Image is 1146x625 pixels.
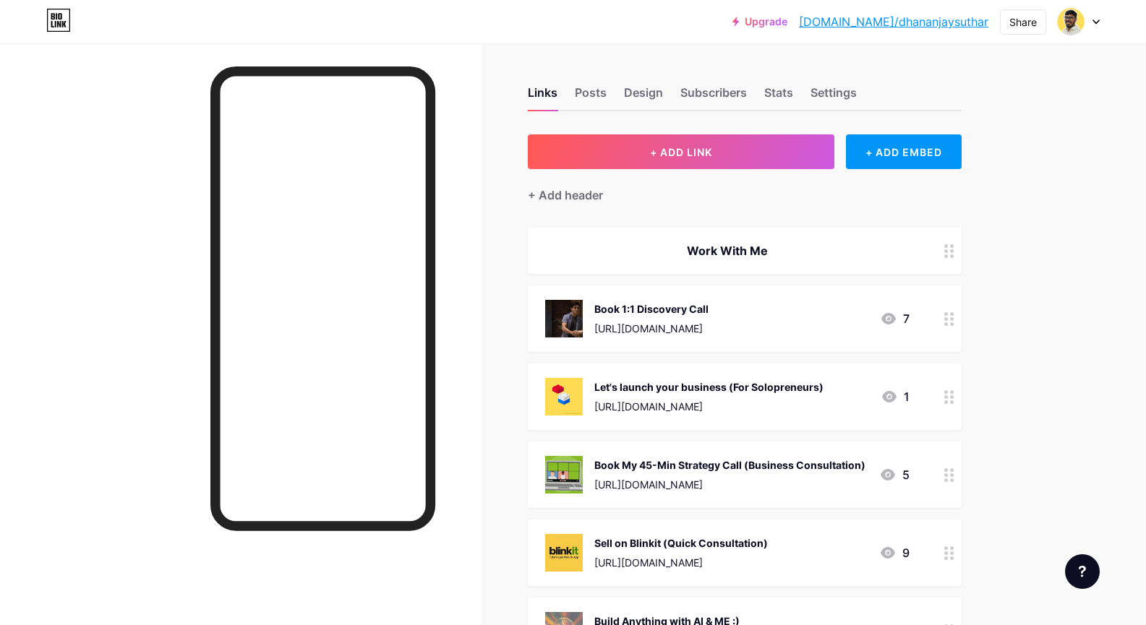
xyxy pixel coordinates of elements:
[545,534,583,572] img: Sell on Blinkit (Quick Consultation)
[650,146,712,158] span: + ADD LINK
[545,378,583,415] img: Let's launch your business (For Solopreneurs)
[680,84,747,110] div: Subscribers
[528,84,557,110] div: Links
[594,457,865,473] div: Book My 45-Min Strategy Call (Business Consultation)
[880,310,910,327] div: 7
[545,300,583,337] img: Book 1:1 Discovery Call
[1057,8,1085,35] img: Dhananjay Suthar
[594,399,824,414] div: [URL][DOMAIN_NAME]
[799,13,988,30] a: [DOMAIN_NAME]/dhananjaysuthar
[764,84,793,110] div: Stats
[545,242,910,259] div: Work With Me
[594,555,768,570] div: [URL][DOMAIN_NAME]
[1009,14,1037,30] div: Share
[594,535,768,551] div: Sell on Blinkit (Quick Consultation)
[594,321,709,336] div: [URL][DOMAIN_NAME]
[528,186,603,204] div: + Add header
[879,544,910,561] div: 9
[594,477,865,492] div: [URL][DOMAIN_NAME]
[545,456,583,493] img: Book My 45-Min Strategy Call (Business Consultation)
[594,379,824,395] div: Let's launch your business (For Solopreneurs)
[881,388,910,405] div: 1
[879,466,910,483] div: 5
[528,134,835,169] button: + ADD LINK
[624,84,663,110] div: Design
[594,301,709,316] div: Book 1:1 Discovery Call
[811,84,857,110] div: Settings
[732,16,787,27] a: Upgrade
[575,84,607,110] div: Posts
[846,134,961,169] div: + ADD EMBED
